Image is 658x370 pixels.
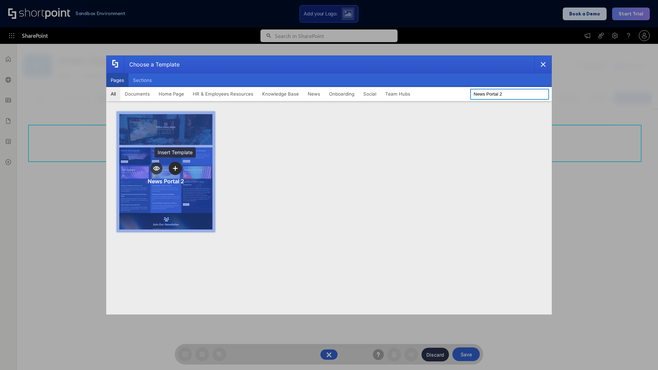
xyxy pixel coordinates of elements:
div: Choose a Template [124,56,180,73]
iframe: Chat Widget [624,337,658,370]
button: Knowledge Base [258,87,303,101]
button: All [106,87,120,101]
div: template selector [106,56,552,314]
button: Sections [129,73,156,87]
button: Documents [120,87,154,101]
input: Search [470,89,549,100]
button: Home Page [154,87,188,101]
button: Onboarding [325,87,359,101]
button: Team Hubs [381,87,415,101]
button: HR & Employees Resources [188,87,258,101]
button: Social [359,87,381,101]
button: News [303,87,325,101]
div: News Portal 2 [148,178,184,185]
button: Pages [106,73,129,87]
